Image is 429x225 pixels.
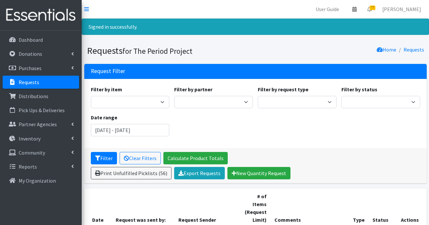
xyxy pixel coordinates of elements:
a: Pick Ups & Deliveries [3,104,79,117]
a: Print Unfulfilled Picklists (56) [91,167,172,179]
p: Community [19,149,45,156]
p: Distributions [19,93,48,99]
label: Date range [91,113,117,121]
button: Filter [91,152,117,164]
h3: Request Filter [91,68,125,75]
p: Pick Ups & Deliveries [19,107,65,113]
a: Calculate Product Totals [163,152,228,164]
img: HumanEssentials [3,4,79,26]
p: Requests [19,79,39,85]
label: Filter by status [341,85,377,93]
a: [PERSON_NAME] [377,3,426,16]
a: Dashboard [3,33,79,46]
a: Export Requests [174,167,225,179]
p: Inventory [19,135,41,142]
div: Signed in successfully. [82,19,429,35]
p: My Organization [19,177,56,184]
a: Community [3,146,79,159]
small: for The Period Project [123,46,192,56]
p: Purchases [19,65,41,71]
a: User Guide [310,3,344,16]
a: Distributions [3,90,79,103]
a: Reports [3,160,79,173]
a: New Quantity Request [227,167,290,179]
a: Inventory [3,132,79,145]
a: Purchases [3,62,79,75]
p: Dashboard [19,37,43,43]
a: 77 [362,3,377,16]
p: Partner Agencies [19,121,57,127]
label: Filter by partner [174,85,212,93]
p: Donations [19,51,42,57]
a: Donations [3,47,79,60]
label: Filter by item [91,85,122,93]
a: My Organization [3,174,79,187]
h1: Requests [87,45,253,56]
a: Clear Filters [120,152,161,164]
label: Filter by request type [258,85,308,93]
input: January 1, 2011 - December 31, 2011 [91,124,170,136]
p: Reports [19,163,37,170]
a: Requests [3,76,79,89]
a: Home [377,46,396,53]
span: 77 [370,6,375,10]
a: Requests [404,46,424,53]
a: Partner Agencies [3,118,79,131]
